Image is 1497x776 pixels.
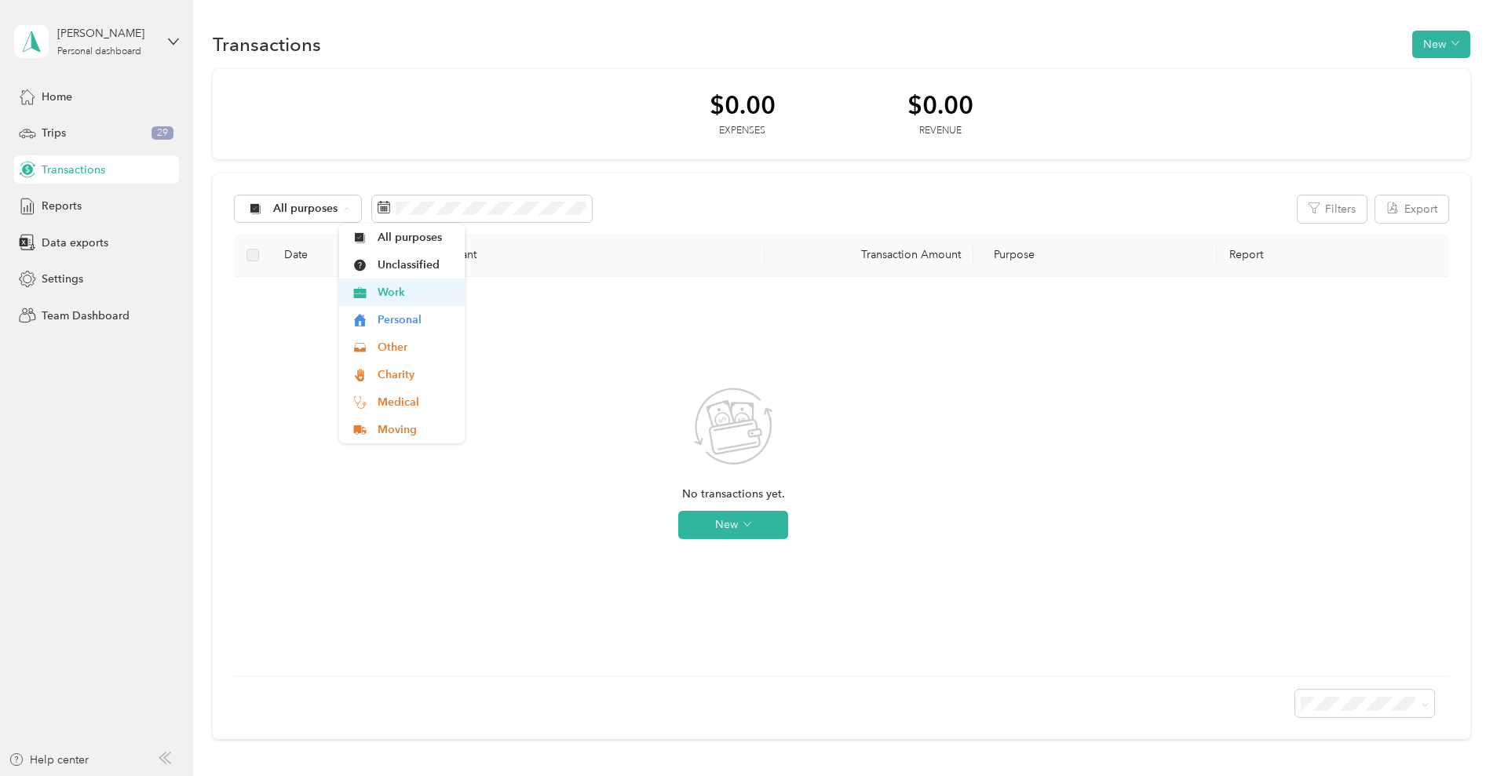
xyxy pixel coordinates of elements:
[42,308,130,324] span: Team Dashboard
[57,47,141,56] div: Personal dashboard
[378,394,454,410] span: Medical
[907,124,973,138] div: Revenue
[378,284,454,301] span: Work
[1409,688,1497,776] iframe: Everlance-gr Chat Button Frame
[678,511,788,539] button: New
[710,91,776,118] div: $0.00
[42,235,108,251] span: Data exports
[1217,234,1448,277] th: Report
[152,126,173,140] span: 29
[378,366,454,383] span: Charity
[907,91,973,118] div: $0.00
[42,89,72,105] span: Home
[42,271,83,287] span: Settings
[1375,195,1448,223] button: Export
[378,311,454,328] span: Personal
[682,486,785,503] span: No transactions yet.
[986,248,1035,261] span: Purpose
[378,421,454,438] span: Moving
[272,234,418,277] th: Date
[1412,31,1470,58] button: New
[9,752,89,768] button: Help center
[57,25,155,42] div: [PERSON_NAME]
[378,339,454,355] span: Other
[42,162,105,178] span: Transactions
[418,234,765,277] th: Merchant
[42,198,82,214] span: Reports
[1298,195,1367,223] button: Filters
[273,203,338,214] span: All purposes
[42,125,66,141] span: Trips
[213,36,321,53] h1: Transactions
[765,234,973,277] th: Transaction Amount
[378,257,454,273] span: Unclassified
[710,124,776,138] div: Expenses
[378,229,454,246] span: All purposes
